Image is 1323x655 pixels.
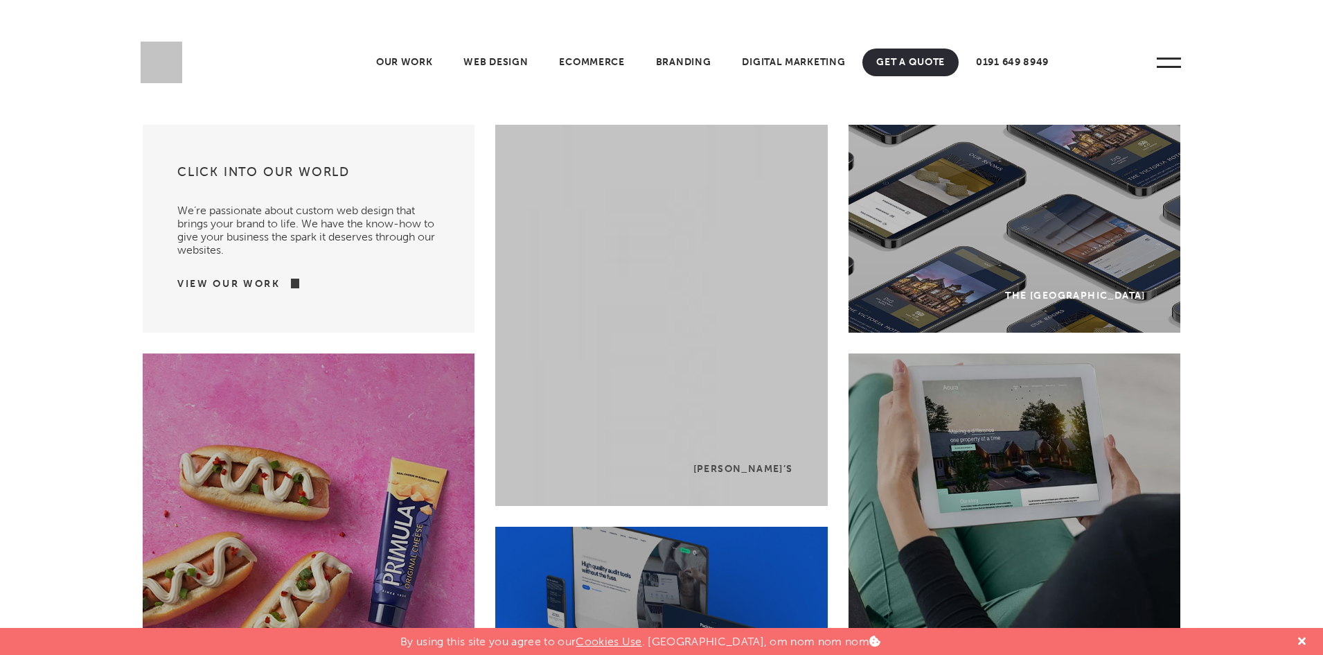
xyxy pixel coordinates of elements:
a: The [GEOGRAPHIC_DATA] [849,125,1180,333]
a: pink flower flower flower flower flower flower flower flower flower[PERSON_NAME]’s [495,125,827,506]
a: Digital Marketing [728,49,859,76]
a: 0191 649 8949 [962,49,1063,76]
p: We’re passionate about custom web design that brings your brand to life. We have the know-how to ... [177,190,440,256]
a: Get A Quote [862,49,959,76]
img: flower [461,97,641,277]
img: flower [606,125,717,506]
p: By using this site you agree to our . [GEOGRAPHIC_DATA], om nom nom nom [400,628,880,648]
a: View Our Work [177,277,281,291]
a: Our Work [362,49,447,76]
a: Web Design [450,49,542,76]
img: flower [734,180,879,326]
img: flower [724,274,883,433]
a: Branding [642,49,725,76]
img: flower [443,209,596,361]
a: Ecommerce [545,49,638,76]
img: flower [717,329,904,516]
img: flower [416,304,623,512]
a: Cookies Use [576,635,642,648]
div: The [GEOGRAPHIC_DATA] [1005,290,1145,302]
h3: Click into our world [177,164,440,190]
img: Sleeky Web Design Newcastle [141,42,182,83]
img: arrow [281,279,299,288]
div: [PERSON_NAME]’s [693,463,793,475]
